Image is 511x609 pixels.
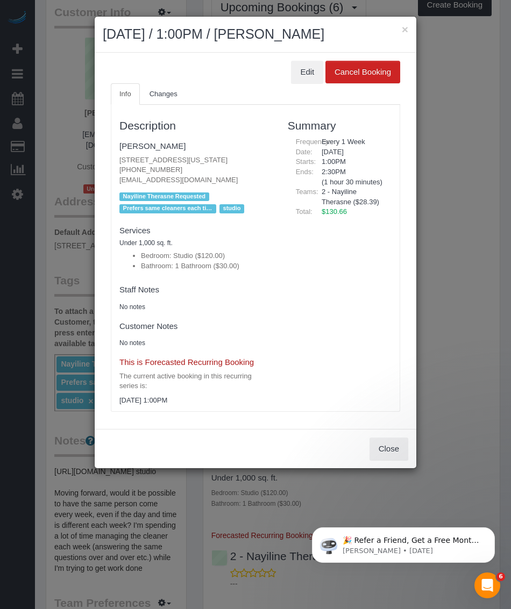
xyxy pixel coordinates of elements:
li: Bathroom: 1 Bathroom ($30.00) [141,261,272,271]
div: Every 1 Week [314,137,392,147]
button: × [402,24,408,35]
h4: This is Forecasted Recurring Booking [119,358,272,367]
span: Starts: [296,157,316,166]
p: [STREET_ADDRESS][US_STATE] [PHONE_NUMBER] [EMAIL_ADDRESS][DOMAIN_NAME] [119,155,272,185]
span: Nayiline Therasne Requested [119,192,209,201]
h4: Services [119,226,272,235]
h3: Summary [288,119,392,132]
h4: Customer Notes [119,322,272,331]
h3: Description [119,119,272,132]
pre: No notes [119,339,272,348]
li: Bedroom: Studio ($120.00) [141,251,272,261]
span: studio [219,204,244,213]
li: 2 - Nayiline Therasne ($28.39) [322,187,384,207]
span: Total: [296,207,313,216]
a: Changes [141,83,186,105]
span: Frequency: [296,138,331,146]
iframe: Intercom notifications message [296,505,511,580]
h2: [DATE] / 1:00PM / [PERSON_NAME] [103,25,408,44]
span: $130.66 [322,207,347,216]
span: Teams: [296,188,318,196]
a: [PERSON_NAME] [119,141,186,151]
div: 2:30PM (1 hour 30 minutes) [314,167,392,187]
iframe: Intercom live chat [474,572,500,598]
span: Date: [296,148,313,156]
div: 1:00PM [314,157,392,167]
span: Prefers same cleaners each time [119,204,216,213]
div: [DATE] [314,147,392,157]
span: Ends: [296,168,314,176]
span: 6 [496,572,505,581]
button: Close [370,438,408,460]
button: Cancel Booking [325,61,400,83]
a: Info [111,83,140,105]
span: Info [119,90,131,98]
span: Changes [150,90,178,98]
h4: Staff Notes [119,285,272,295]
span: [DATE] 1:00PM [119,396,167,404]
h5: Under 1,000 sq. ft. [119,240,272,247]
button: Edit [291,61,323,83]
pre: No notes [119,303,272,312]
p: The current active booking in this recurring series is: [119,371,272,391]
